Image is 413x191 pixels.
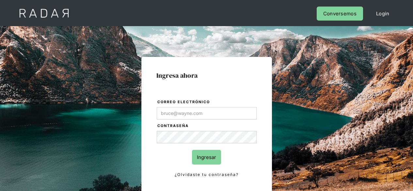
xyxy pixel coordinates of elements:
[156,72,257,79] h1: Ingresa ahora
[157,123,257,129] label: Contraseña
[370,7,396,21] a: Login
[157,107,257,119] input: bruce@wayne.com
[317,7,363,21] a: Conversemos
[156,99,257,178] form: Login Form
[157,171,257,178] a: ¿Olvidaste tu contraseña?
[157,99,257,105] label: Correo electrónico
[192,150,221,165] input: Ingresar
